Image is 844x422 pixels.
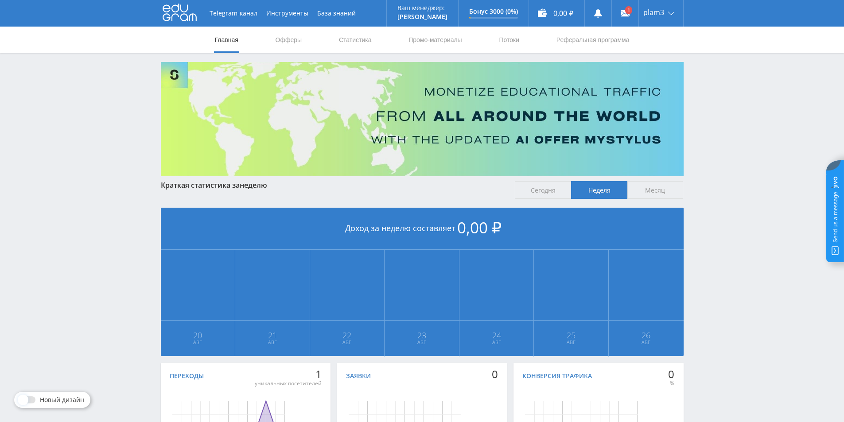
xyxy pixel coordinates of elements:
div: Переходы [170,372,204,379]
span: Новый дизайн [40,396,84,403]
span: Авг [236,339,309,346]
span: 0,00 ₽ [457,217,502,238]
img: Banner [161,62,684,176]
span: 20 [161,332,235,339]
div: 0 [668,368,674,380]
span: Авг [161,339,235,346]
p: [PERSON_NAME] [397,13,447,20]
a: Промо-материалы [408,27,463,53]
div: Заявки [346,372,371,379]
p: Бонус 3000 (0%) [469,8,518,15]
div: 0 [492,368,498,380]
span: 21 [236,332,309,339]
span: 24 [460,332,533,339]
span: Неделя [571,181,627,199]
span: Авг [460,339,533,346]
span: Месяц [627,181,684,199]
span: 23 [385,332,459,339]
span: Авг [609,339,683,346]
a: Офферы [275,27,303,53]
a: Статистика [338,27,373,53]
a: Реферальная программа [556,27,630,53]
div: 1 [255,368,322,380]
span: plam3 [643,9,664,16]
a: Главная [214,27,239,53]
div: Конверсия трафика [522,372,592,379]
span: 25 [534,332,608,339]
span: Авг [534,339,608,346]
div: уникальных посетителей [255,380,322,387]
div: Краткая статистика за [161,181,506,189]
p: Ваш менеджер: [397,4,447,12]
span: Авг [311,339,384,346]
span: 26 [609,332,683,339]
div: Доход за неделю составляет [161,208,684,250]
a: Потоки [498,27,520,53]
span: неделю [240,180,267,190]
span: 22 [311,332,384,339]
span: Авг [385,339,459,346]
div: % [668,380,674,387]
span: Сегодня [515,181,571,199]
